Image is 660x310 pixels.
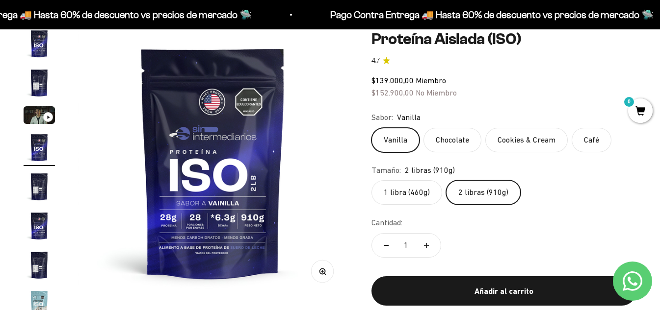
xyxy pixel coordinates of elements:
[372,234,400,257] button: Reducir cantidad
[24,132,55,166] button: Ir al artículo 4
[371,111,393,124] legend: Sabor:
[371,76,414,85] span: $139.000,00
[24,67,55,101] button: Ir al artículo 2
[24,249,55,281] img: Proteína Aislada (ISO)
[371,55,380,66] span: 4.7
[24,210,55,241] img: Proteína Aislada (ISO)
[24,67,55,98] img: Proteína Aislada (ISO)
[371,164,401,176] legend: Tamaño:
[24,171,55,202] img: Proteína Aislada (ISO)
[416,76,446,85] span: Miembro
[24,28,55,62] button: Ir al artículo 1
[628,106,653,117] a: 0
[24,171,55,205] button: Ir al artículo 5
[416,88,457,97] span: No Miembro
[79,28,348,297] img: Proteína Aislada (ISO)
[24,210,55,244] button: Ir al artículo 6
[371,88,414,97] span: $152.900,00
[623,96,635,108] mark: 0
[391,285,617,297] div: Añadir al carrito
[371,30,636,48] h1: Proteína Aislada (ISO)
[412,234,441,257] button: Aumentar cantidad
[327,7,650,23] p: Pago Contra Entrega 🚚 Hasta 60% de descuento vs precios de mercado 🛸
[371,216,402,229] label: Cantidad:
[24,28,55,59] img: Proteína Aislada (ISO)
[24,249,55,284] button: Ir al artículo 7
[24,106,55,127] button: Ir al artículo 3
[371,55,636,66] a: 4.74.7 de 5.0 estrellas
[397,111,421,124] span: Vanilla
[24,132,55,163] img: Proteína Aislada (ISO)
[371,276,636,306] button: Añadir al carrito
[405,164,455,176] span: 2 libras (910g)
